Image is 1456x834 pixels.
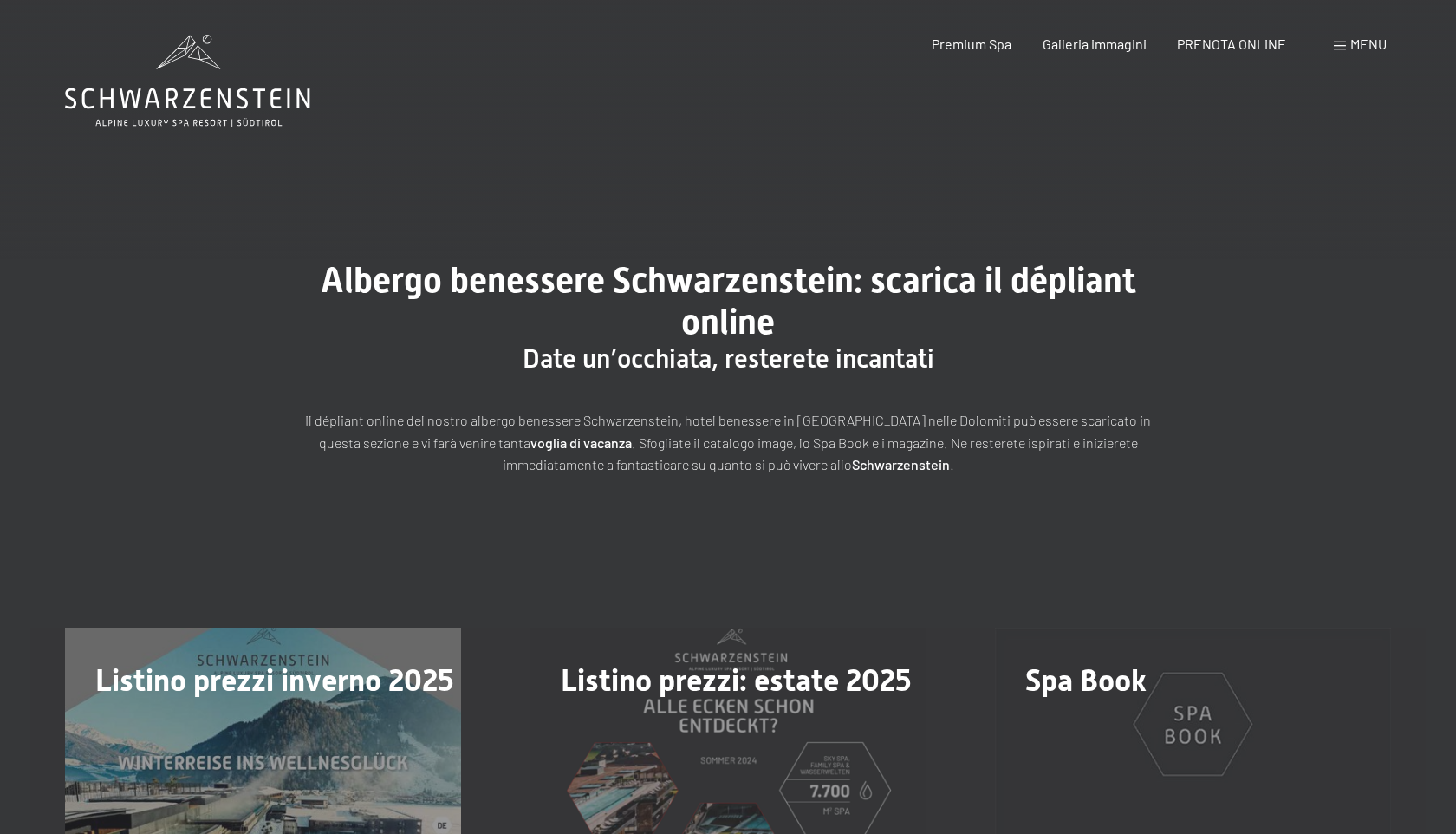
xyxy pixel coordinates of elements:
[1350,36,1387,52] span: Menu
[530,434,632,451] strong: voglia di vacanza
[295,409,1161,476] p: Il dépliant online del nostro albergo benessere Schwarzenstein, hotel benessere in [GEOGRAPHIC_DA...
[1177,36,1286,52] a: PRENOTA ONLINE
[1043,36,1147,52] a: Galleria immagini
[321,260,1136,342] span: Albergo benessere Schwarzenstein: scarica il dépliant online
[932,36,1011,52] a: Premium Spa
[95,663,454,698] span: Listino prezzi inverno 2025
[561,663,912,698] span: Listino prezzi: estate 2025
[523,343,934,374] span: Date un’occhiata, resterete incantati
[1025,663,1147,698] span: Spa Book
[852,456,950,472] strong: Schwarzenstein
